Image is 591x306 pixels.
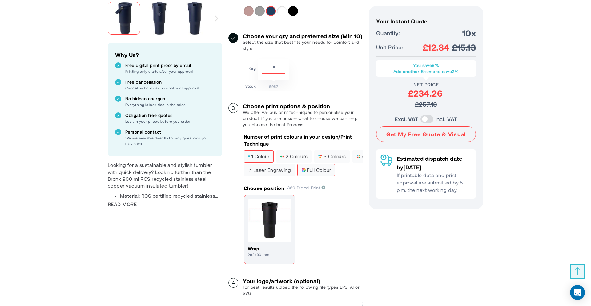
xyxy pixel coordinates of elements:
p: Everything is included in the price [125,102,215,107]
p: Choose position [244,185,284,192]
span: Unit Price: [376,43,403,52]
p: No hidden charges [125,96,215,102]
div: Dusty Pink [244,6,254,16]
p: Printing only starts after your approval [125,68,215,74]
img: 10086455_o550nb0gztcnghhy.jpg [108,2,140,35]
td: 6957 [258,81,289,89]
span: 360 Digital Print [287,185,325,190]
div: Navy [266,6,276,16]
span: [DATE] [404,164,421,171]
td: Qty: [245,59,257,80]
p: Select the size that best fits your needs for comfort and style [243,39,363,52]
h2: Why Us? [115,51,215,59]
p: Free digital print proof by email [125,62,215,68]
div: £257.16 [376,99,476,110]
img: Delivery [380,154,392,166]
span: 3 colours [318,154,346,159]
span: Quantity: [376,29,400,37]
h3: Choose print options & position [243,103,363,109]
p: You save [379,62,473,68]
span: Read More [108,201,137,208]
p: Obligation free quotes [125,112,215,118]
img: 10086455_f1_eg_y1_qfrbqy0ynug4yfgb.jpg [143,2,175,35]
label: Incl. VAT [435,115,457,123]
li: Material: RCS certified recycled stainless steel [120,192,222,199]
p: Estimated dispatch date by [397,154,472,172]
span: 1 colour [248,154,270,159]
button: Get My Free Quote & Visual [376,126,476,142]
img: Print position wrap [248,199,291,242]
div: Open Intercom Messenger [570,285,585,300]
img: 10086455_f1_41ec2yni5pqecqhd.jpg [179,2,211,35]
label: Excl. VAT [395,115,418,123]
p: Free cancellation [125,79,215,85]
span: 15 [419,69,424,74]
p: Add another items to save [379,68,473,75]
p: Cancel without risk up until print approval [125,85,215,91]
span: 10x [462,27,476,39]
h3: Your logo/artwork (optional) [243,278,363,284]
span: £15.13 [452,42,476,53]
p: We are available directly for any questions you may have [125,135,215,146]
p: 292x90 mm [248,252,291,257]
h4: wrap [248,246,291,252]
h3: Your Instant Quote [376,18,476,24]
p: Personal contact [125,129,215,135]
span: 2% [452,69,459,74]
div: Solid black [288,6,298,16]
div: Net Price [376,81,476,88]
span: Laser engraving [248,168,291,172]
p: Looking for a sustainable and stylish tumbler with quick delivery? Look no further than the Bronx... [108,162,222,189]
div: Grey [255,6,265,16]
span: £12.84 [423,42,450,53]
div: White [277,6,287,16]
p: If printable data and print approval are submitted by 5 p.m. the next working day. [397,172,472,194]
p: For best results upload the following file types EPS, AI or SVG [243,284,363,296]
p: Lock in your prices before you order [125,118,215,124]
span: full colour [301,168,331,172]
h3: Choose your qty and preferred size (Min 10) [243,33,363,39]
p: We offer various print techniques to personalise your product, if you are unsure what to choose w... [243,109,363,128]
div: £234.26 [376,88,474,99]
span: 4 colours [356,154,384,159]
p: Number of print colours in your design/Print Technique [244,133,363,147]
td: Stock: [245,81,257,89]
span: 2 colours [280,154,308,159]
span: 9% [432,63,439,68]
